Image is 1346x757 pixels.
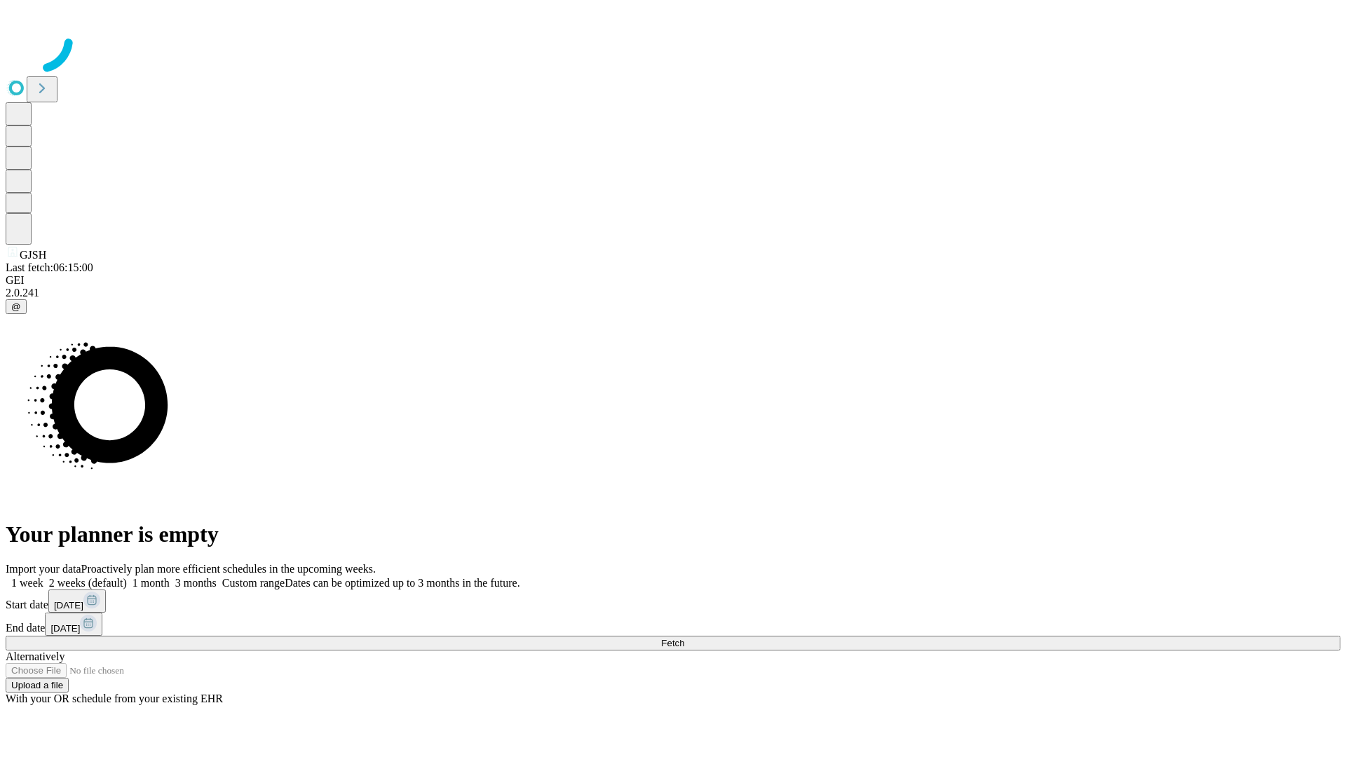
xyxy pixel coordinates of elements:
[6,521,1340,547] h1: Your planner is empty
[6,261,93,273] span: Last fetch: 06:15:00
[11,301,21,312] span: @
[6,650,64,662] span: Alternatively
[48,589,106,613] button: [DATE]
[6,563,81,575] span: Import your data
[6,299,27,314] button: @
[11,577,43,589] span: 1 week
[6,613,1340,636] div: End date
[49,577,127,589] span: 2 weeks (default)
[20,249,46,261] span: GJSH
[6,678,69,693] button: Upload a file
[6,636,1340,650] button: Fetch
[175,577,217,589] span: 3 months
[50,623,80,634] span: [DATE]
[222,577,285,589] span: Custom range
[6,274,1340,287] div: GEI
[81,563,376,575] span: Proactively plan more efficient schedules in the upcoming weeks.
[6,693,223,704] span: With your OR schedule from your existing EHR
[54,600,83,611] span: [DATE]
[132,577,170,589] span: 1 month
[285,577,519,589] span: Dates can be optimized up to 3 months in the future.
[6,287,1340,299] div: 2.0.241
[661,638,684,648] span: Fetch
[45,613,102,636] button: [DATE]
[6,589,1340,613] div: Start date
